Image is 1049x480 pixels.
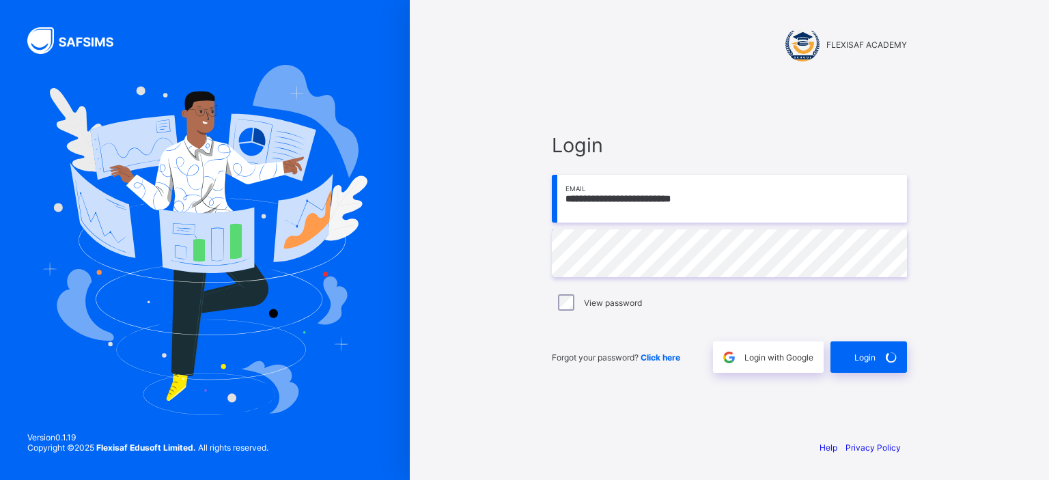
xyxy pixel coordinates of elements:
[552,352,680,363] span: Forgot your password?
[820,442,837,453] a: Help
[27,27,130,54] img: SAFSIMS Logo
[27,442,268,453] span: Copyright © 2025 All rights reserved.
[27,432,268,442] span: Version 0.1.19
[845,442,901,453] a: Privacy Policy
[552,133,907,157] span: Login
[854,352,876,363] span: Login
[744,352,813,363] span: Login with Google
[641,352,680,363] a: Click here
[721,350,737,365] img: google.396cfc9801f0270233282035f929180a.svg
[584,298,642,308] label: View password
[42,65,367,414] img: Hero Image
[96,442,196,453] strong: Flexisaf Edusoft Limited.
[826,40,907,50] span: FLEXISAF ACADEMY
